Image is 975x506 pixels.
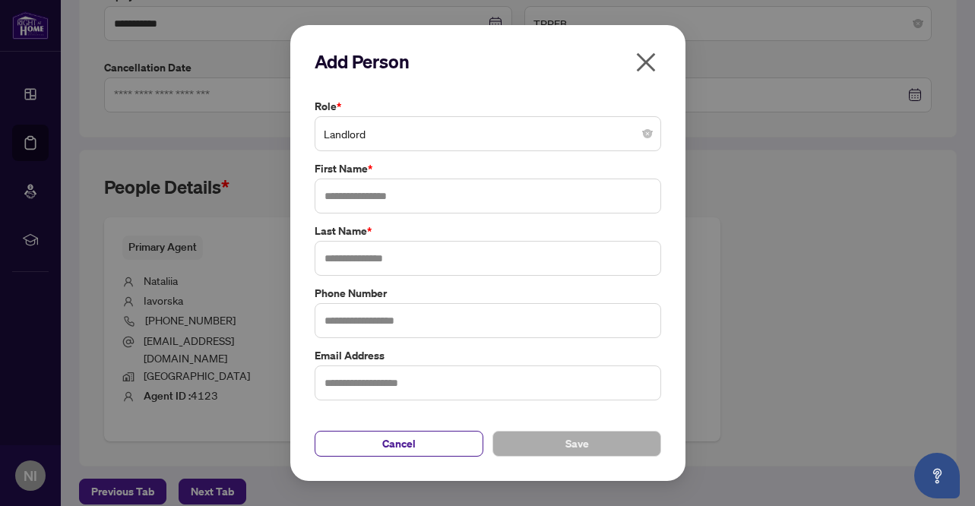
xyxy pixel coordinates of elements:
label: Email Address [315,347,661,364]
button: Save [492,431,661,457]
label: Role [315,98,661,115]
span: close-circle [643,129,652,138]
h2: Add Person [315,49,661,74]
label: First Name [315,160,661,177]
label: Last Name [315,223,661,239]
span: close [634,50,658,74]
button: Cancel [315,431,483,457]
button: Open asap [914,453,960,498]
span: Cancel [382,432,416,456]
span: Landlord [324,119,652,148]
label: Phone Number [315,285,661,302]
